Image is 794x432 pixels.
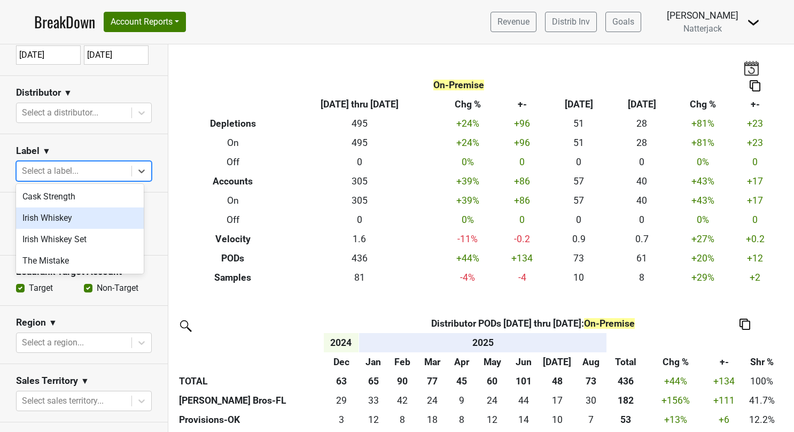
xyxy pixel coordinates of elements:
td: 1.6 [281,229,438,249]
td: +23 [733,114,777,134]
div: 42 [391,394,415,407]
img: last_updated_date [743,60,759,75]
th: 60 [476,372,509,391]
a: Revenue [491,12,536,32]
th: May: activate to sort column ascending [476,352,509,372]
th: [DATE] thru [DATE] [281,95,438,114]
th: &nbsp;: activate to sort column ascending [741,333,782,352]
td: +2 [733,268,777,287]
th: Chg % [645,352,707,372]
div: +6 [710,413,739,427]
td: 9 [448,391,476,410]
th: Jan: activate to sort column ascending [359,352,387,372]
th: Off [185,153,282,172]
td: +39 % [438,191,497,211]
div: 17 [541,394,573,407]
td: 0 % [674,210,733,229]
span: Natterjack [683,24,722,34]
th: 77 [417,372,448,391]
td: +96 [497,134,548,153]
th: Jul: activate to sort column ascending [539,352,575,372]
td: 0.9 [547,229,610,249]
td: 12.2% [741,410,782,429]
td: 29 [324,391,359,410]
label: Target [29,282,53,295]
th: 53 [607,410,645,429]
th: Aug: activate to sort column ascending [575,352,607,372]
td: 495 [281,134,438,153]
td: +156 % [645,391,707,410]
td: +20 % [674,249,733,268]
th: 2024: activate to sort column ascending [324,333,359,352]
th: Total [607,352,645,372]
img: Dropdown Menu [747,16,760,29]
td: 0 [547,210,610,229]
th: 2025 [359,333,606,352]
td: 0 [547,153,610,172]
td: 81 [281,268,438,287]
td: +43 % [674,172,733,191]
th: [DATE] [610,95,673,114]
th: Distributor PODs [DATE] thru [DATE] : [359,314,707,333]
td: 44 [509,391,539,410]
td: 0 [497,153,548,172]
td: 436 [281,249,438,268]
td: +81 % [674,114,733,134]
div: 18 [419,413,445,427]
td: 28 [610,114,673,134]
th: Velocity [185,229,282,249]
th: Off [185,210,282,229]
td: 57 [547,191,610,211]
th: Depletions [185,114,282,134]
td: -0.2 [497,229,548,249]
th: Dec [324,352,359,372]
img: filter [176,317,193,334]
div: 12 [361,413,385,427]
a: Distrib Inv [545,12,597,32]
th: Feb: activate to sort column ascending [388,352,417,372]
h3: Sales Territory [16,375,78,387]
div: 9 [450,394,473,407]
td: 0 [610,210,673,229]
th: 65 [359,372,387,391]
div: 12 [478,413,507,427]
td: +86 [497,172,548,191]
td: 10 [539,410,575,429]
td: +39 % [438,172,497,191]
td: -11 % [438,229,497,249]
div: The Mistake [16,250,144,272]
th: 63 [324,372,359,391]
td: +86 [497,191,548,211]
span: +44% [664,376,687,387]
td: 61 [610,249,673,268]
td: +81 % [674,134,733,153]
td: -4 [497,268,548,287]
h3: Region [16,317,46,328]
th: &nbsp;: activate to sort column ascending [607,333,645,352]
td: 12 [476,410,509,429]
label: Non-Target [97,282,138,295]
input: YYYY-MM-DD [84,45,149,65]
th: [DATE] [547,95,610,114]
div: 10 [541,413,573,427]
th: &nbsp;: activate to sort column ascending [176,333,324,352]
td: 51 [547,134,610,153]
div: 33 [361,394,385,407]
td: +13 % [645,410,707,429]
td: 0 [281,153,438,172]
td: 0 [610,153,673,172]
td: 24 [417,391,448,410]
td: 0 [497,210,548,229]
th: 48 [539,372,575,391]
span: On-Premise [584,318,635,329]
td: 17 [539,391,575,410]
td: +134 [497,249,548,268]
div: 3 [326,413,356,427]
td: 0 [281,210,438,229]
th: 73 [575,372,607,391]
td: +43 % [674,191,733,211]
td: 8 [448,410,476,429]
td: +24 % [438,114,497,134]
img: Copy to clipboard [739,319,750,330]
th: PODs [185,249,282,268]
